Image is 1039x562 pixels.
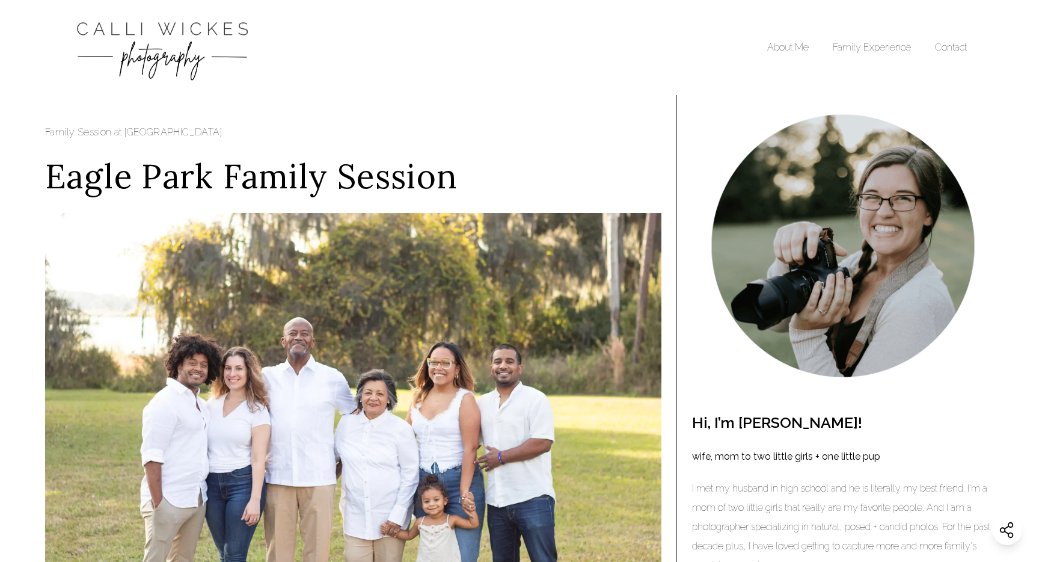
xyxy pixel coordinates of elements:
[72,12,253,83] a: Calli Wickes Photography Home Page
[45,152,661,202] h1: Eagle Park Family Session
[692,95,994,397] img: Portrait of a lady in a downtown
[833,42,911,53] a: Family Experience
[992,515,1022,545] button: Share this website
[45,125,661,140] h2: Family Session at [GEOGRAPHIC_DATA]
[692,449,994,464] h3: wife, mom to two little girls + one little pup
[935,42,967,53] a: Contact
[767,42,809,53] a: About Me
[692,412,994,434] h2: Hi, I’m [PERSON_NAME]!
[72,12,253,83] img: Calli Wickes Photography Logo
